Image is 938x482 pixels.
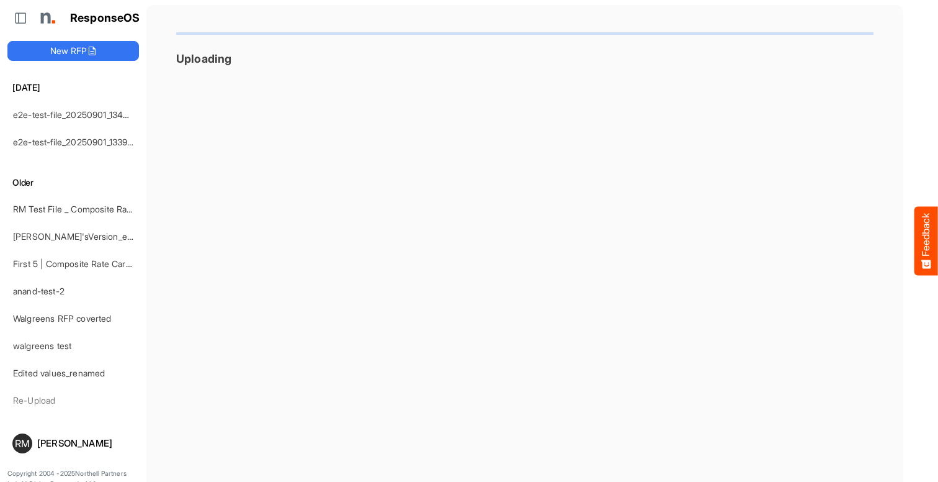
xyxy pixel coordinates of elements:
[13,313,112,324] a: Walgreens RFP coverted
[13,340,71,351] a: walgreens test
[176,52,873,65] h3: Uploading
[7,176,139,189] h6: Older
[34,6,59,30] img: Northell
[13,204,233,214] a: RM Test File _ Composite Rate Card [DATE]-test-edited
[13,231,246,242] a: [PERSON_NAME]'sVersion_e2e-test-file_20250604_111803
[13,258,161,269] a: First 5 | Composite Rate Card [DATE]
[13,368,105,378] a: Edited values_renamed
[70,12,140,25] h1: ResponseOS
[13,286,65,296] a: anand-test-2
[13,137,138,147] a: e2e-test-file_20250901_133907
[914,207,938,276] button: Feedback
[7,81,139,94] h6: [DATE]
[13,109,139,120] a: e2e-test-file_20250901_134038
[7,41,139,61] button: New RFP
[37,439,134,448] div: [PERSON_NAME]
[15,439,30,448] span: RM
